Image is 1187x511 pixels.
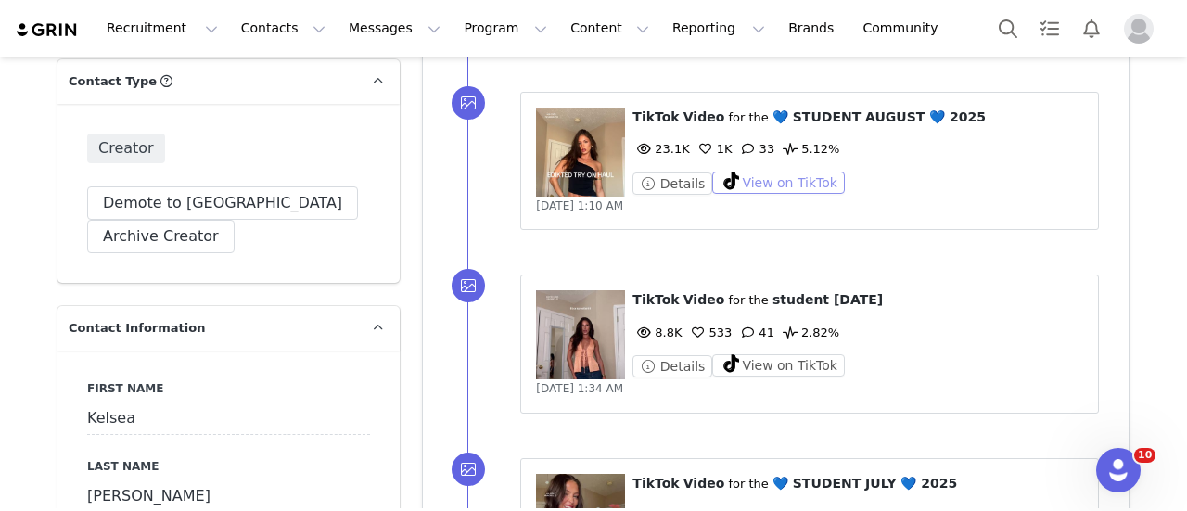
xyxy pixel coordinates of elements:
button: View on TikTok [712,354,845,377]
span: Video [683,476,725,491]
span: Contact Type [69,72,157,91]
span: [DATE] 1:34 AM [536,382,623,395]
button: Profile [1113,14,1172,44]
button: Details [632,355,712,377]
button: Reporting [661,7,776,49]
a: View on TikTok [712,177,845,191]
span: 8.8K [632,326,682,339]
span: 💙 STUDENT AUGUST 💙 2025 [772,109,986,124]
span: Video [683,292,725,307]
span: 2.82% [779,326,839,339]
button: Details [632,172,712,195]
p: ⁨ ⁩ ⁨ ⁩ for the ⁨ ⁩ [632,108,1083,127]
img: grin logo [15,21,80,39]
span: 33 [737,142,775,156]
span: Creator [87,134,165,163]
button: Recruitment [96,7,229,49]
button: Notifications [1071,7,1112,49]
span: 5.12% [779,142,839,156]
span: 533 [687,326,733,339]
label: First Name [87,380,370,397]
a: View on TikTok [712,360,845,374]
button: Content [559,7,660,49]
button: Demote to [GEOGRAPHIC_DATA] [87,186,358,220]
button: Archive Creator [87,220,235,253]
img: placeholder-profile.jpg [1124,14,1154,44]
iframe: Intercom live chat [1096,448,1141,492]
a: Brands [777,7,850,49]
button: Search [988,7,1028,49]
span: 10 [1134,448,1155,463]
span: Video [683,109,725,124]
span: TikTok [632,109,679,124]
span: TikTok [632,476,679,491]
span: 23.1K [632,142,689,156]
span: 💙 STUDENT JULY 💙 2025 [772,476,957,491]
button: Program [453,7,558,49]
span: TikTok [632,292,679,307]
span: student [DATE] [772,292,883,307]
body: Rich Text Area. Press ALT-0 for help. [15,15,643,35]
span: Contact Information [69,319,205,338]
a: Community [852,7,958,49]
span: [DATE] 1:10 AM [536,199,623,212]
p: ⁨ ⁩ ⁨ ⁩ for the ⁨ ⁩ [632,290,1083,310]
button: Contacts [230,7,337,49]
span: 41 [736,326,774,339]
button: Messages [338,7,452,49]
p: ⁨ ⁩ ⁨ ⁩ for the ⁨ ⁩ [632,474,1083,493]
button: View on TikTok [712,172,845,194]
label: Last Name [87,458,370,475]
span: 1K [695,142,733,156]
a: Tasks [1029,7,1070,49]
